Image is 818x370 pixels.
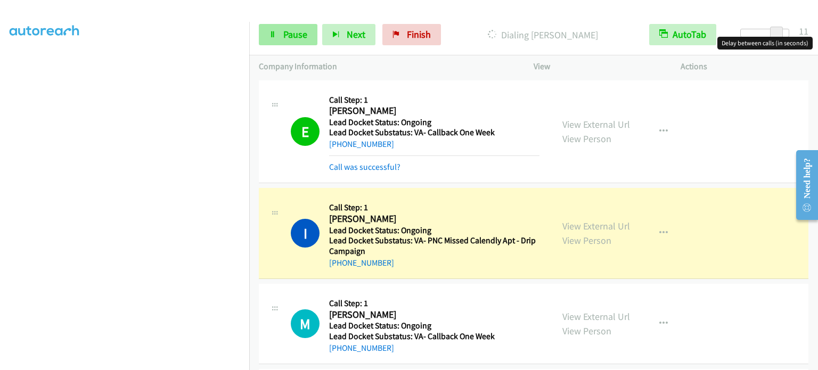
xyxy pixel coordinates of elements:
h5: Call Step: 1 [329,95,539,105]
a: View External Url [562,118,630,130]
h1: I [291,219,320,248]
a: View Person [562,133,611,145]
h5: Call Step: 1 [329,298,539,309]
a: [PHONE_NUMBER] [329,343,394,353]
iframe: Resource Center [788,143,818,227]
p: Dialing [PERSON_NAME] [455,28,630,42]
div: 11 [799,24,808,38]
a: Finish [382,24,441,45]
h5: Lead Docket Substatus: VA- Callback One Week [329,331,539,342]
h2: [PERSON_NAME] [329,105,539,117]
a: View Person [562,325,611,337]
p: Actions [681,60,808,73]
h1: E [291,117,320,146]
h5: Lead Docket Status: Ongoing [329,117,539,128]
h5: Lead Docket Substatus: VA- Callback One Week [329,127,539,138]
h2: [PERSON_NAME] [329,309,539,321]
div: Delay between calls (in seconds) [717,37,813,50]
h5: Lead Docket Status: Ongoing [329,225,543,236]
p: Company Information [259,60,514,73]
h5: Call Step: 1 [329,202,543,213]
a: Pause [259,24,317,45]
div: The call is yet to be attempted [291,309,320,338]
a: View External Url [562,220,630,232]
a: [PHONE_NUMBER] [329,258,394,268]
h1: M [291,309,320,338]
h5: Lead Docket Status: Ongoing [329,320,539,331]
a: Call was successful? [329,162,400,172]
a: View Person [562,234,611,246]
a: View External Url [562,310,630,323]
h2: [PERSON_NAME] [329,213,539,225]
span: Next [347,28,365,40]
span: Pause [283,28,307,40]
button: Next [322,24,375,45]
span: Finish [407,28,431,40]
button: AutoTab [649,24,716,45]
p: View [534,60,661,73]
a: [PHONE_NUMBER] [329,139,394,149]
h5: Lead Docket Substatus: VA- PNC Missed Calendly Apt - Drip Campaign [329,235,543,256]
